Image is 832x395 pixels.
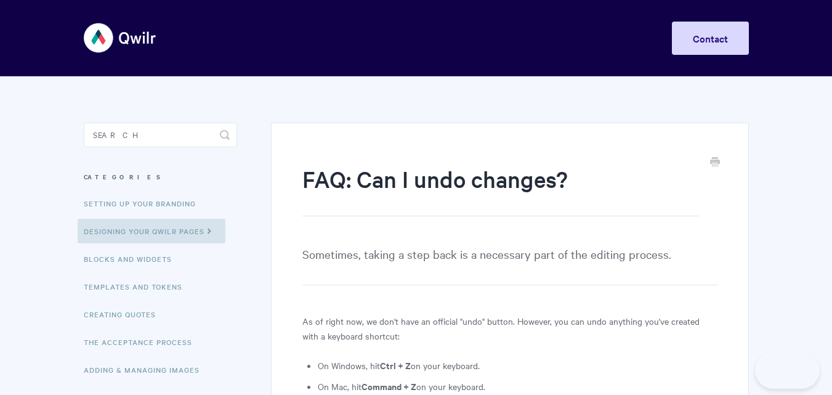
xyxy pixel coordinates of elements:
[672,22,749,55] a: Contact
[84,357,209,382] a: Adding & Managing Images
[361,380,416,393] strong: Command + Z
[710,156,720,169] a: Print this Article
[755,352,820,389] iframe: Toggle Customer Support
[78,219,225,243] a: Designing Your Qwilr Pages
[318,379,717,394] li: On Mac, hit on your keyboard.
[84,330,201,354] a: The Acceptance Process
[380,359,411,372] strong: Ctrl + Z
[84,166,237,188] h3: Categories
[302,245,717,285] p: Sometimes, taking a step back is a necessary part of the editing process.
[302,163,698,216] h1: FAQ: Can I undo changes?
[302,314,717,343] p: As of right now, we don't have an official "undo" button. However, you can undo anything you've c...
[84,123,237,147] input: Search
[84,302,165,327] a: Creating Quotes
[84,246,181,271] a: Blocks and Widgets
[318,358,717,373] li: On Windows, hit on your keyboard.
[84,274,192,299] a: Templates and Tokens
[84,15,157,61] img: Qwilr Help Center
[84,191,205,216] a: Setting up your Branding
